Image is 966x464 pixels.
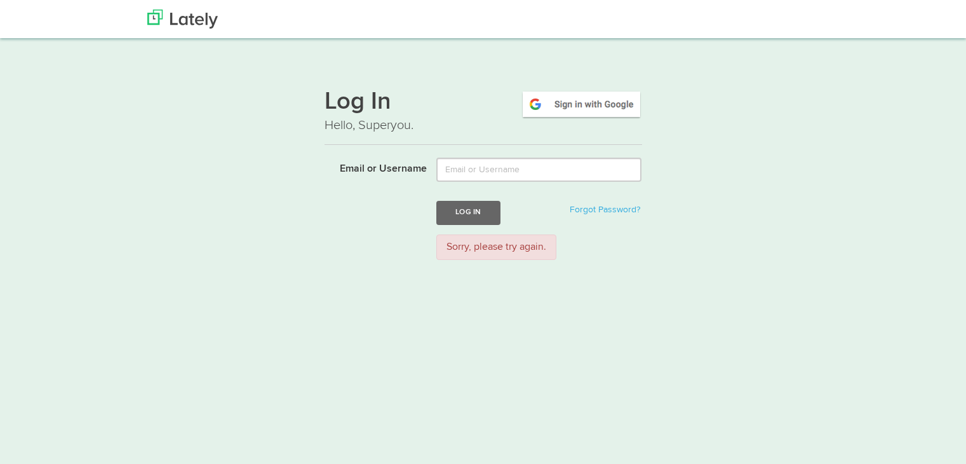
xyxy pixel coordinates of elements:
[315,158,427,177] label: Email or Username
[325,116,642,135] p: Hello, Superyou.
[570,205,640,214] a: Forgot Password?
[521,90,642,119] img: google-signin.png
[436,235,556,261] div: Sorry, please try again.
[147,10,218,29] img: Lately
[325,90,642,116] h1: Log In
[436,201,500,224] button: Log In
[436,158,641,182] input: Email or Username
